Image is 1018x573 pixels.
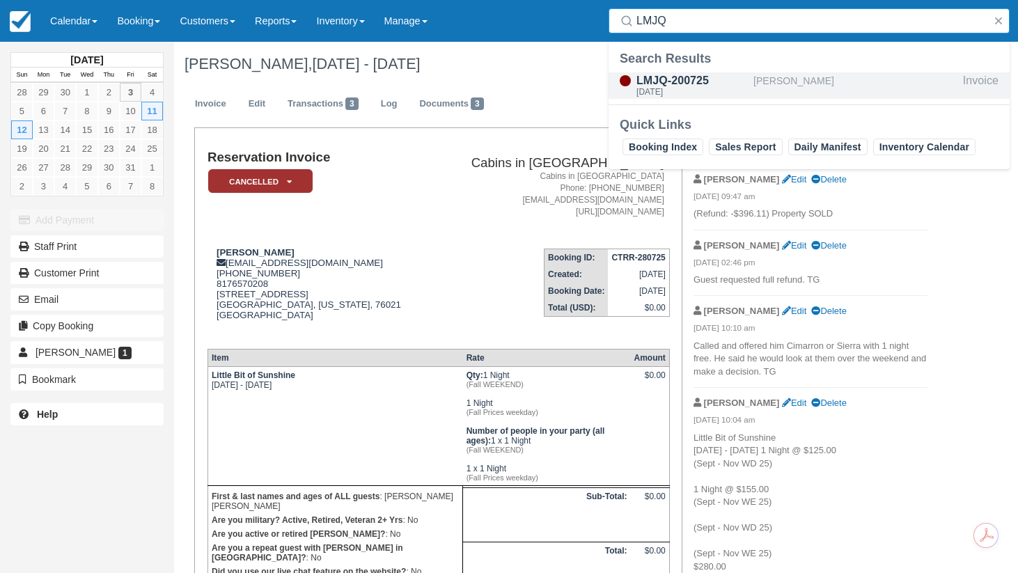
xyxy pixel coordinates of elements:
[11,158,33,177] a: 26
[207,168,308,194] a: Cancelled
[963,72,999,99] div: Invoice
[782,398,806,408] a: Edit
[212,492,379,501] strong: First & last names and ages of ALL guests
[10,315,164,337] button: Copy Booking
[630,349,669,366] th: Amount
[10,262,164,284] a: Customer Print
[54,139,76,158] a: 21
[277,91,369,118] a: Transactions3
[238,91,276,118] a: Edit
[76,120,97,139] a: 15
[98,158,120,177] a: 30
[120,102,141,120] a: 10
[36,347,116,358] span: [PERSON_NAME]
[636,8,987,33] input: Search ( / )
[782,240,806,251] a: Edit
[141,139,163,158] a: 25
[873,139,976,155] a: Inventory Calendar
[120,158,141,177] a: 31
[37,409,58,420] b: Help
[545,249,609,267] th: Booking ID:
[54,102,76,120] a: 7
[98,139,120,158] a: 23
[545,283,609,299] th: Booking Date:
[463,366,631,485] td: 1 Night 1 Night 1 x 1 Night 1 x 1 Night
[207,366,462,485] td: [DATE] - [DATE]
[212,527,459,541] p: : No
[345,97,359,110] span: 3
[409,91,494,118] a: Documents3
[467,446,627,454] em: (Fall WEEKEND)
[463,487,631,542] th: Sub-Total:
[212,489,459,513] p: : [PERSON_NAME] [PERSON_NAME]
[11,120,33,139] a: 12
[141,120,163,139] a: 18
[212,370,295,380] strong: Little Bit of Sunshine
[98,68,120,83] th: Thu
[545,266,609,283] th: Created:
[141,158,163,177] a: 1
[467,370,483,380] strong: Qty
[694,414,927,430] em: [DATE] 10:04 am
[463,349,631,366] th: Rate
[98,83,120,102] a: 2
[207,349,462,366] th: Item
[33,102,54,120] a: 6
[694,322,927,338] em: [DATE] 10:10 am
[120,120,141,139] a: 17
[217,247,295,258] strong: [PERSON_NAME]
[76,158,97,177] a: 29
[212,543,403,563] strong: Are you a repeat guest with [PERSON_NAME] in [GEOGRAPHIC_DATA]?
[10,11,31,32] img: checkfront-main-nav-mini-logo.png
[54,120,76,139] a: 14
[467,473,627,482] em: (Fall Prices weekday)
[694,257,927,272] em: [DATE] 02:46 pm
[141,83,163,102] a: 4
[33,177,54,196] a: 3
[608,283,669,299] td: [DATE]
[120,68,141,83] th: Fri
[10,341,164,363] a: [PERSON_NAME] 1
[11,68,33,83] th: Sun
[11,83,33,102] a: 28
[212,513,459,527] p: : No
[636,72,748,89] div: LMJQ-200725
[185,91,237,118] a: Invoice
[76,83,97,102] a: 1
[467,408,627,416] em: (Fall Prices weekday)
[694,191,927,206] em: [DATE] 09:47 am
[694,340,927,379] p: Called and offered him Cimarron or Sierra with 1 night free. He said he would look at them over t...
[98,177,120,196] a: 6
[10,209,164,231] button: Add Payment
[207,247,432,338] div: [EMAIL_ADDRESS][DOMAIN_NAME] [PHONE_NUMBER] 8176570208 [STREET_ADDRESS] [GEOGRAPHIC_DATA], [US_ST...
[709,139,782,155] a: Sales Report
[634,370,665,391] div: $0.00
[11,139,33,158] a: 19
[120,177,141,196] a: 7
[704,398,780,408] strong: [PERSON_NAME]
[70,54,103,65] strong: [DATE]
[370,91,408,118] a: Log
[212,541,459,565] p: : No
[212,515,402,525] strong: Are you military? Active, Retired, Veteran 2+ Yrs
[10,368,164,391] button: Bookmark
[141,68,163,83] th: Sat
[76,139,97,158] a: 22
[704,240,780,251] strong: [PERSON_NAME]
[694,207,927,221] p: (Refund: -$396.11) Property SOLD
[54,83,76,102] a: 30
[620,116,999,133] div: Quick Links
[33,83,54,102] a: 29
[120,139,141,158] a: 24
[118,347,132,359] span: 1
[33,120,54,139] a: 13
[811,174,846,185] a: Delete
[467,380,627,388] em: (Fall WEEKEND)
[811,240,846,251] a: Delete
[33,158,54,177] a: 27
[54,158,76,177] a: 28
[630,487,669,542] td: $0.00
[54,68,76,83] th: Tue
[10,288,164,311] button: Email
[788,139,868,155] a: Daily Manifest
